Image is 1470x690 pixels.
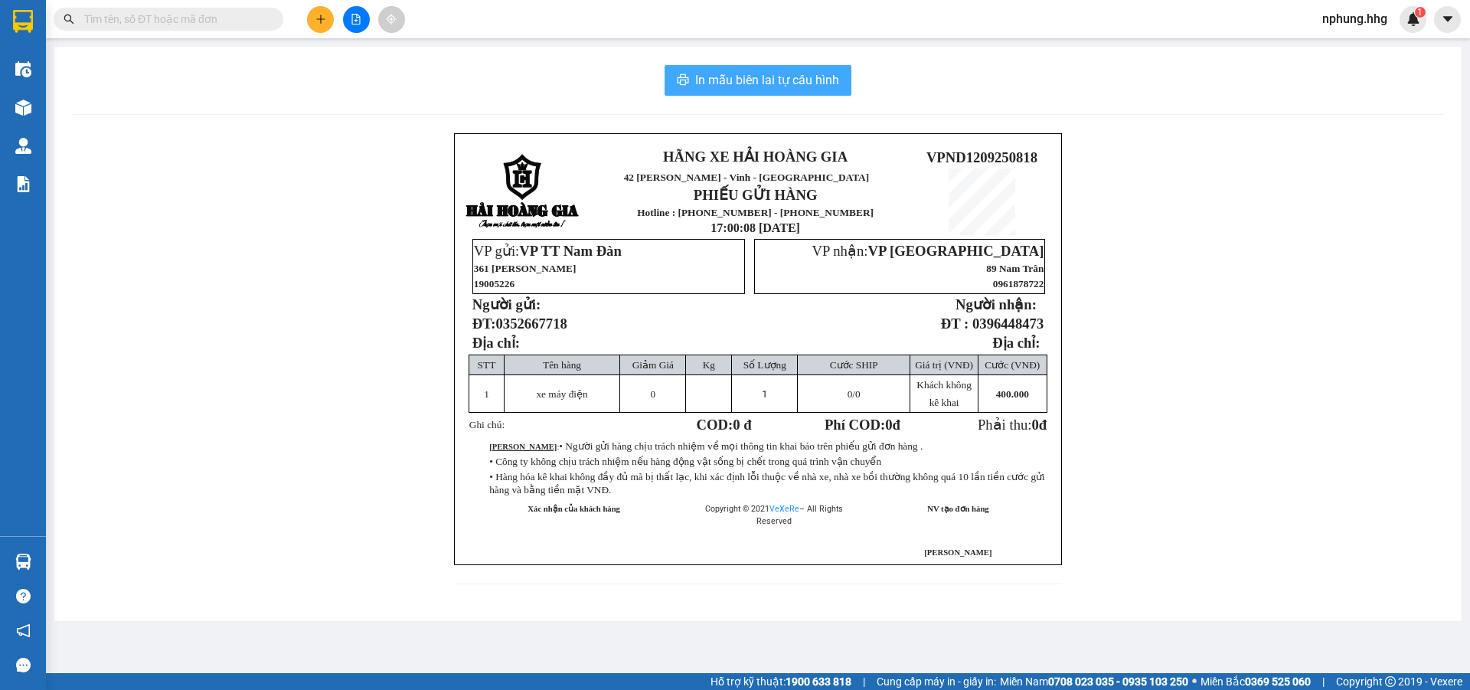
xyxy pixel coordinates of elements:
[825,417,900,433] strong: Phí COD: đ
[16,658,31,672] span: message
[885,417,892,433] span: 0
[848,388,853,400] span: 0
[985,359,1040,371] span: Cước (VNĐ)
[916,379,971,408] span: Khách không kê khai
[16,623,31,638] span: notification
[632,359,674,371] span: Giảm Giá
[15,176,31,192] img: solution-icon
[64,14,74,25] span: search
[1310,9,1400,28] span: nphung.hhg
[651,388,656,400] span: 0
[1031,417,1038,433] span: 0
[1434,6,1461,33] button: caret-down
[743,359,786,371] span: Số Lượng
[489,443,557,451] strong: [PERSON_NAME]
[15,138,31,154] img: warehouse-icon
[927,505,988,513] strong: NV tạo đơn hàng
[1322,673,1325,690] span: |
[478,359,496,371] span: STT
[915,359,973,371] span: Giá trị (VNĐ)
[972,316,1044,332] span: 0396448473
[496,316,567,332] span: 0352667718
[489,471,1045,495] span: • Hàng hóa kê khai không đầy đủ mà bị thất lạc, khi xác định lỗi thuộc về nhà xe, nhà xe bồi thườ...
[315,14,326,25] span: plus
[1406,12,1420,26] img: icon-new-feature
[1385,676,1396,687] span: copyright
[710,221,800,234] span: 17:00:08 [DATE]
[474,278,514,289] span: 19005226
[1000,673,1188,690] span: Miền Nam
[15,61,31,77] img: warehouse-icon
[697,417,752,433] strong: COD:
[559,440,923,452] span: • Người gửi hàng chịu trách nhiệm về mọi thông tin khai báo trên phiếu gửi đơn hàng .
[812,243,1044,259] span: VP nhận:
[343,6,370,33] button: file-add
[519,243,622,259] span: VP TT Nam Đàn
[663,149,848,165] strong: HÃNG XE HẢI HOÀNG GIA
[986,263,1044,274] span: 89 Nam Trân
[489,456,881,467] span: • Công ty không chịu trách nhiệm nếu hàng động vật sống bị chết trong quá trình vận chuyển
[543,359,581,371] span: Tên hàng
[16,589,31,603] span: question-circle
[624,172,870,183] span: 42 [PERSON_NAME] - Vinh - [GEOGRAPHIC_DATA]
[705,504,843,526] span: Copyright © 2021 – All Rights Reserved
[1441,12,1455,26] span: caret-down
[926,149,1037,165] span: VPND1209250818
[528,505,620,513] strong: Xác nhận của khách hàng
[978,417,1047,433] span: Phải thu:
[378,6,405,33] button: aim
[1039,417,1047,433] span: đ
[386,14,397,25] span: aim
[536,388,587,400] span: xe máy điện
[955,296,1037,312] strong: Người nhận:
[703,359,715,371] span: Kg
[762,388,767,400] span: 1
[472,296,541,312] strong: Người gửi:
[867,243,1044,259] span: VP [GEOGRAPHIC_DATA]
[307,6,334,33] button: plus
[1192,679,1197,685] span: ⚪️
[695,70,839,90] span: In mẫu biên lai tự cấu hình
[351,14,361,25] span: file-add
[472,335,520,351] span: Địa chỉ:
[637,207,874,218] strong: Hotline : [PHONE_NUMBER] - [PHONE_NUMBER]
[15,554,31,570] img: warehouse-icon
[786,675,851,688] strong: 1900 633 818
[677,74,689,88] span: printer
[993,278,1044,289] span: 0961878722
[469,419,505,430] span: Ghi chú:
[84,11,265,28] input: Tìm tên, số ĐT hoặc mã đơn
[474,263,577,274] span: 361 [PERSON_NAME]
[924,548,991,557] span: [PERSON_NAME]
[1415,7,1426,18] sup: 1
[474,243,622,259] span: VP gửi:
[472,316,567,332] strong: ĐT:
[733,417,751,433] span: 0 đ
[996,388,1029,400] span: 400.000
[992,335,1040,351] strong: Địa chỉ:
[769,504,799,514] a: VeXeRe
[863,673,865,690] span: |
[877,673,996,690] span: Cung cấp máy in - giấy in:
[484,388,489,400] span: 1
[710,673,851,690] span: Hỗ trợ kỹ thuật:
[941,316,969,332] strong: ĐT :
[1200,673,1311,690] span: Miền Bắc
[13,10,33,33] img: logo-vxr
[465,154,580,230] img: logo
[665,65,851,96] button: printerIn mẫu biên lai tự cấu hình
[694,187,818,203] strong: PHIẾU GỬI HÀNG
[1245,675,1311,688] strong: 0369 525 060
[830,359,878,371] span: Cước SHIP
[1417,7,1423,18] span: 1
[1048,675,1188,688] strong: 0708 023 035 - 0935 103 250
[848,388,861,400] span: /0
[15,100,31,116] img: warehouse-icon
[489,443,923,451] span: :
